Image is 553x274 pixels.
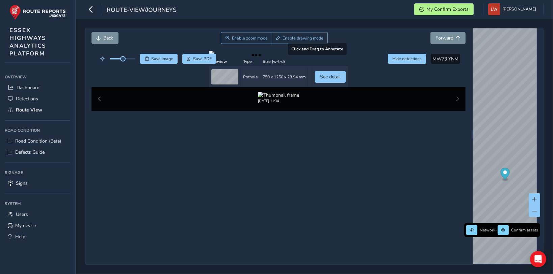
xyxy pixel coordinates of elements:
div: Open Intercom Messenger [530,251,546,267]
span: Detections [16,96,38,102]
span: [PERSON_NAME] [502,3,536,15]
img: diamond-layout [488,3,500,15]
span: Enable zoom mode [232,35,268,41]
span: Defects Guide [15,149,45,155]
div: Road Condition [5,125,71,135]
img: Thumbnail frame [258,92,299,98]
span: Dashboard [17,84,39,91]
a: Signs [5,178,71,189]
a: Detections [5,93,71,104]
span: Network [480,227,495,233]
button: My Confirm Exports [414,3,474,15]
span: Signs [16,180,28,186]
span: My Confirm Exports [426,6,469,13]
div: System [5,199,71,209]
span: Save PDF [193,56,212,61]
button: Hide detections [388,54,426,64]
button: See detail [315,71,346,83]
button: Back [91,32,119,44]
button: Draw [272,32,328,44]
div: Overview [5,72,71,82]
span: Hide detections [392,56,422,61]
a: Route View [5,104,71,116]
button: PDF [182,54,216,64]
button: Save [140,54,178,64]
span: Help [15,233,25,240]
span: Users [16,211,28,218]
img: rr logo [9,5,66,20]
a: Help [5,231,71,242]
a: My device [5,220,71,231]
div: Map marker [500,168,509,182]
span: Enable drawing mode [283,35,323,41]
span: Road Condition (Beta) [15,138,61,144]
span: Route View [16,107,42,113]
span: route-view/journeys [107,6,177,15]
button: [PERSON_NAME] [488,3,538,15]
td: 750 x 1250 x 23.94 mm [260,67,308,87]
a: Dashboard [5,82,71,93]
div: [DATE] 11:34 [258,98,299,103]
span: My device [15,222,36,229]
span: Forward [436,35,453,41]
button: Zoom [221,32,272,44]
a: Defects Guide [5,147,71,158]
span: See detail [320,74,341,80]
span: Confirm assets [511,227,538,233]
span: MW73 YNM [432,56,458,62]
td: Pothole [241,67,260,87]
a: Users [5,209,71,220]
span: ESSEX HIGHWAYS ANALYTICS PLATFORM [9,26,46,57]
span: Save image [151,56,173,61]
span: Back [104,35,113,41]
a: Road Condition (Beta) [5,135,71,147]
button: Forward [430,32,466,44]
div: Signage [5,168,71,178]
